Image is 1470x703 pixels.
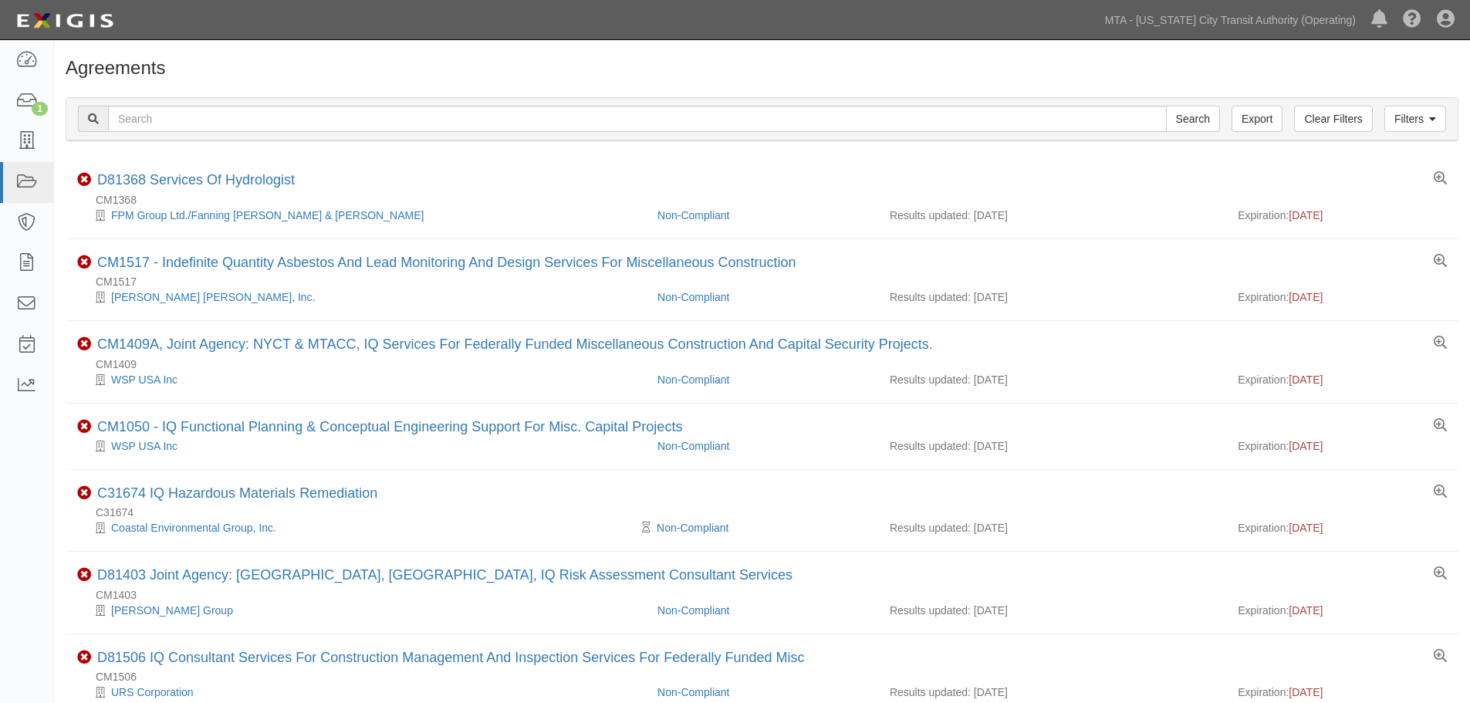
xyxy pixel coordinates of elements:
[657,373,729,386] a: Non-Compliant
[1238,208,1447,223] div: Expiration:
[77,684,646,700] div: URS Corporation
[77,357,1458,372] div: CM1409
[12,7,118,35] img: logo-5460c22ac91f19d4615b14bd174203de0afe785f0fc80cf4dbbc73dc1793850b.png
[97,336,933,353] div: CM1409A, Joint Agency: NYCT & MTACC, IQ Services For Federally Funded Miscellaneous Construction ...
[77,208,646,223] div: FPM Group Ltd./Fanning Phillips & Molnar
[890,289,1215,305] div: Results updated: [DATE]
[97,255,796,272] div: CM1517 - Indefinite Quantity Asbestos And Lead Monitoring And Design Services For Miscellaneous C...
[77,372,646,387] div: WSP USA Inc
[77,289,646,305] div: Parsons Brinckerhoff, Inc.
[111,686,194,698] a: URS Corporation
[66,58,1458,78] h1: Agreements
[77,651,91,664] i: Non-Compliant
[1238,520,1447,536] div: Expiration:
[111,440,177,452] a: WSP USA Inc
[1434,650,1447,664] a: View results summary
[97,419,682,436] div: CM1050 - IQ Functional Planning & Conceptual Engineering Support For Misc. Capital Projects
[111,522,276,534] a: Coastal Environmental Group, Inc.
[1289,440,1323,452] span: [DATE]
[77,603,646,618] div: Louis Berger Group
[1294,106,1372,132] a: Clear Filters
[77,255,91,269] i: Non-Compliant
[1232,106,1282,132] a: Export
[111,291,316,303] a: [PERSON_NAME] [PERSON_NAME], Inc.
[111,604,233,617] a: [PERSON_NAME] Group
[890,520,1215,536] div: Results updated: [DATE]
[97,336,933,352] a: CM1409A, Joint Agency: NYCT & MTACC, IQ Services For Federally Funded Miscellaneous Construction ...
[77,420,91,434] i: Non-Compliant
[97,567,792,584] div: D81403 Joint Agency: NYCT, MNRR, IQ Risk Assessment Consultant Services
[1434,567,1447,581] a: View results summary
[111,209,424,221] a: FPM Group Ltd./Fanning [PERSON_NAME] & [PERSON_NAME]
[890,603,1215,618] div: Results updated: [DATE]
[97,419,682,434] a: CM1050 - IQ Functional Planning & Conceptual Engineering Support For Misc. Capital Projects
[1166,106,1220,132] input: Search
[1434,419,1447,433] a: View results summary
[657,522,728,534] a: Non-Compliant
[32,102,48,116] div: 1
[97,650,804,665] a: D81506 IQ Consultant Services For Construction Management And Inspection Services For Federally F...
[1289,522,1323,534] span: [DATE]
[97,485,377,502] div: C31674 IQ Hazardous Materials Remediation
[1238,438,1447,454] div: Expiration:
[1434,255,1447,269] a: View results summary
[1238,372,1447,387] div: Expiration:
[657,686,729,698] a: Non-Compliant
[890,684,1215,700] div: Results updated: [DATE]
[97,172,295,188] a: D81368 Services Of Hydrologist
[1289,373,1323,386] span: [DATE]
[657,291,729,303] a: Non-Compliant
[97,650,804,667] div: D81506 IQ Consultant Services For Construction Management And Inspection Services For Federally F...
[97,567,792,583] a: D81403 Joint Agency: [GEOGRAPHIC_DATA], [GEOGRAPHIC_DATA], IQ Risk Assessment Consultant Services
[1238,603,1447,618] div: Expiration:
[890,208,1215,223] div: Results updated: [DATE]
[77,438,646,454] div: WSP USA Inc
[890,372,1215,387] div: Results updated: [DATE]
[97,172,295,189] div: D81368 Services Of Hydrologist
[1289,209,1323,221] span: [DATE]
[1434,172,1447,186] a: View results summary
[1434,485,1447,499] a: View results summary
[77,192,1458,208] div: CM1368
[657,440,729,452] a: Non-Compliant
[97,485,377,501] a: C31674 IQ Hazardous Materials Remediation
[111,373,177,386] a: WSP USA Inc
[108,106,1167,132] input: Search
[77,274,1458,289] div: CM1517
[657,604,729,617] a: Non-Compliant
[1403,11,1421,29] i: Help Center - Complianz
[1289,686,1323,698] span: [DATE]
[1289,291,1323,303] span: [DATE]
[1434,336,1447,350] a: View results summary
[890,438,1215,454] div: Results updated: [DATE]
[77,587,1458,603] div: CM1403
[1384,106,1446,132] a: Filters
[77,505,1458,520] div: C31674
[1238,289,1447,305] div: Expiration:
[642,522,651,533] i: Pending Review
[77,520,646,536] div: Coastal Environmental Group, Inc.
[77,486,91,500] i: Non-Compliant
[77,568,91,582] i: Non-Compliant
[1238,684,1447,700] div: Expiration:
[97,255,796,270] a: CM1517 - Indefinite Quantity Asbestos And Lead Monitoring And Design Services For Miscellaneous C...
[77,173,91,187] i: Non-Compliant
[1289,604,1323,617] span: [DATE]
[1097,5,1364,35] a: MTA - [US_STATE] City Transit Authority (Operating)
[77,669,1458,684] div: CM1506
[657,209,729,221] a: Non-Compliant
[77,337,91,351] i: Non-Compliant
